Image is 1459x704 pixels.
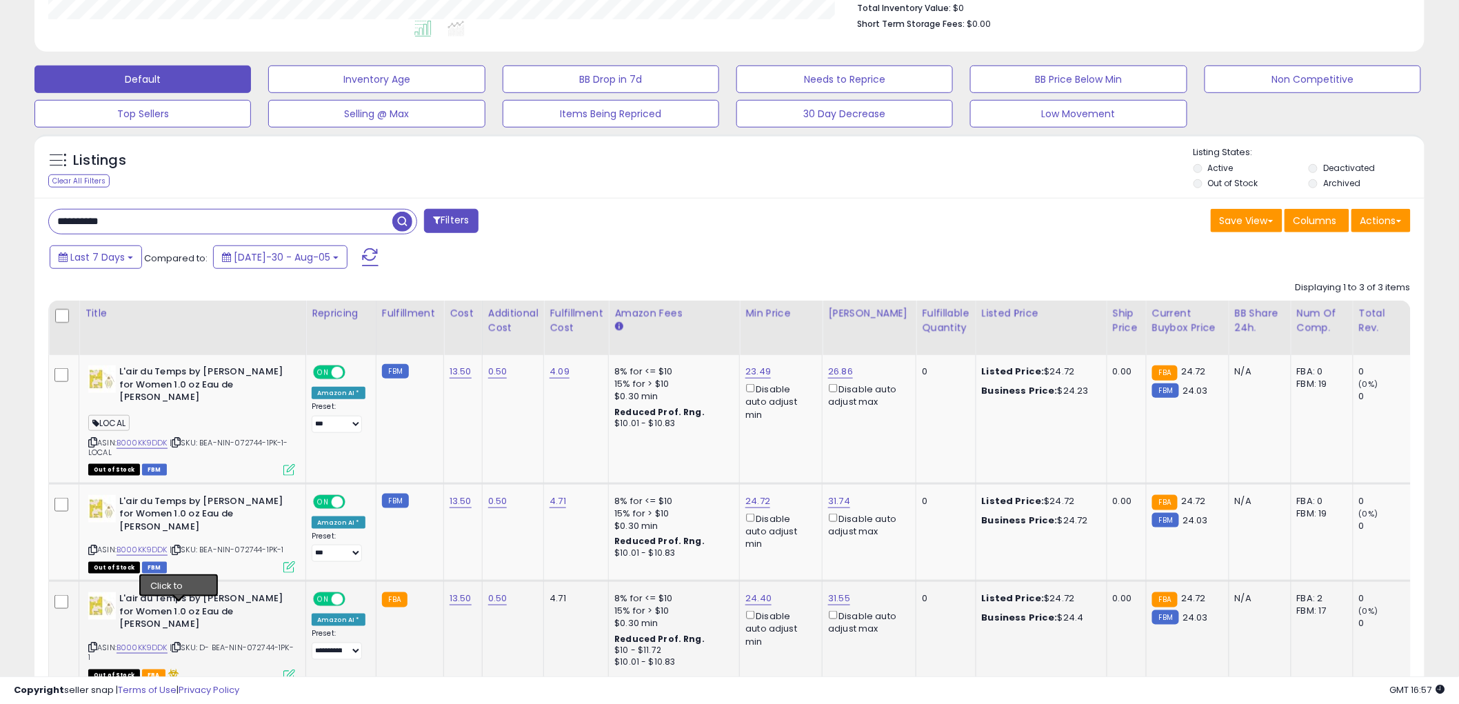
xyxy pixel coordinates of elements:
[982,514,1058,527] b: Business Price:
[488,306,539,335] div: Additional Cost
[382,364,409,379] small: FBM
[450,306,476,321] div: Cost
[614,507,729,520] div: 15% for > $10
[614,365,729,378] div: 8% for <= $10
[614,406,705,418] b: Reduced Prof. Rng.
[312,402,365,433] div: Preset:
[1323,162,1375,174] label: Deactivated
[614,617,729,630] div: $0.30 min
[1359,605,1378,616] small: (0%)
[312,306,370,321] div: Repricing
[970,66,1187,93] button: BB Price Below Min
[88,670,140,681] span: All listings that are currently out of stock and unavailable for purchase on Amazon
[503,66,719,93] button: BB Drop in 7d
[488,592,507,605] a: 0.50
[1359,306,1409,335] div: Total Rev.
[144,252,208,265] span: Compared to:
[745,608,812,648] div: Disable auto adjust min
[142,562,167,574] span: FBM
[614,633,705,645] b: Reduced Prof. Rng.
[312,532,365,563] div: Preset:
[142,670,165,681] span: FBA
[614,605,729,617] div: 15% for > $10
[857,18,965,30] b: Short Term Storage Fees:
[343,367,365,379] span: OFF
[982,592,1045,605] b: Listed Price:
[1183,514,1208,527] span: 24.03
[88,365,116,393] img: 31qk7ClfusL._SL40_.jpg
[982,612,1096,624] div: $24.4
[1205,66,1421,93] button: Non Competitive
[967,17,991,30] span: $0.00
[745,365,771,379] a: 23.49
[343,496,365,507] span: OFF
[970,100,1187,128] button: Low Movement
[14,683,64,696] strong: Copyright
[1181,365,1206,378] span: 24.72
[1296,281,1411,294] div: Displaying 1 to 3 of 3 items
[1181,592,1206,605] span: 24.72
[70,250,125,264] span: Last 7 Days
[1359,495,1415,507] div: 0
[614,520,729,532] div: $0.30 min
[179,683,239,696] a: Privacy Policy
[1183,384,1208,397] span: 24.03
[1359,390,1415,403] div: 0
[34,100,251,128] button: Top Sellers
[1152,306,1223,335] div: Current Buybox Price
[745,381,812,421] div: Disable auto adjust min
[314,496,332,507] span: ON
[828,592,850,605] a: 31.55
[982,611,1058,624] b: Business Price:
[1152,495,1178,510] small: FBA
[550,592,598,605] div: 4.71
[88,592,295,680] div: ASIN:
[550,306,603,335] div: Fulfillment Cost
[142,464,167,476] span: FBM
[745,511,812,551] div: Disable auto adjust min
[1181,494,1206,507] span: 24.72
[614,378,729,390] div: 15% for > $10
[88,437,288,458] span: | SKU: BEA-NIN-072744-1PK-1-LOCAL
[213,245,348,269] button: [DATE]-30 - Aug-05
[1359,508,1378,519] small: (0%)
[1152,365,1178,381] small: FBA
[857,2,951,14] b: Total Inventory Value:
[1194,146,1425,159] p: Listing States:
[1359,379,1378,390] small: (0%)
[1297,507,1342,520] div: FBM: 19
[1359,520,1415,532] div: 0
[1152,592,1178,607] small: FBA
[614,418,729,430] div: $10.01 - $10.83
[1351,209,1411,232] button: Actions
[922,306,969,335] div: Fulfillable Quantity
[312,387,365,399] div: Amazon AI *
[828,511,905,538] div: Disable auto adjust max
[614,495,729,507] div: 8% for <= $10
[1152,513,1179,527] small: FBM
[382,592,407,607] small: FBA
[73,151,126,170] h5: Listings
[312,516,365,529] div: Amazon AI *
[88,365,295,474] div: ASIN:
[982,514,1096,527] div: $24.72
[614,592,729,605] div: 8% for <= $10
[1113,495,1136,507] div: 0.00
[828,365,853,379] a: 26.86
[170,544,284,555] span: | SKU: BEA-NIN-072744-1PK-1
[614,390,729,403] div: $0.30 min
[828,608,905,635] div: Disable auto adjust max
[1359,592,1415,605] div: 0
[117,642,168,654] a: B000KK9DDK
[982,306,1101,321] div: Listed Price
[312,629,365,660] div: Preset:
[1152,610,1179,625] small: FBM
[614,656,729,668] div: $10.01 - $10.83
[982,592,1096,605] div: $24.72
[550,365,570,379] a: 4.09
[1113,365,1136,378] div: 0.00
[234,250,330,264] span: [DATE]-30 - Aug-05
[1208,177,1258,189] label: Out of Stock
[828,494,850,508] a: 31.74
[745,592,772,605] a: 24.40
